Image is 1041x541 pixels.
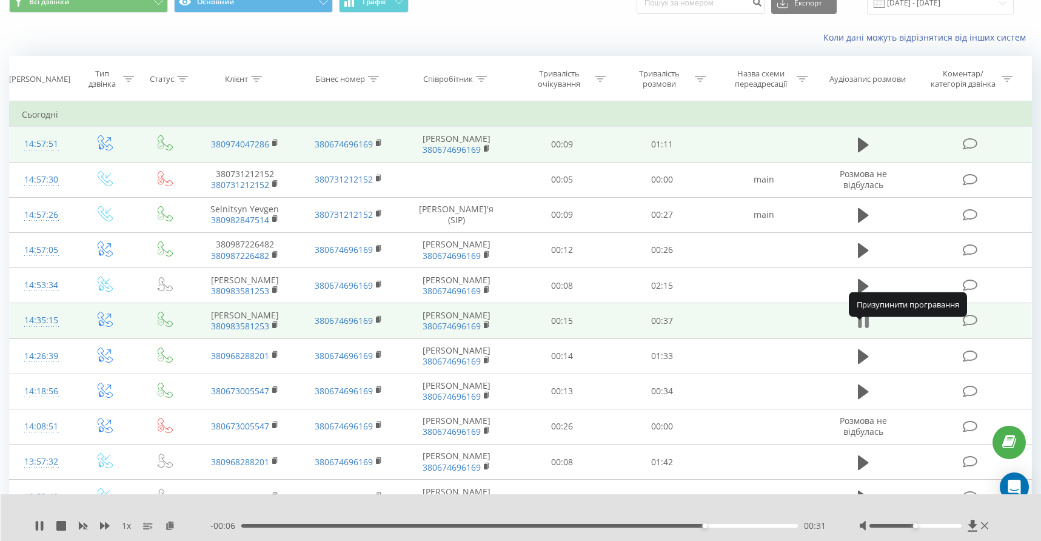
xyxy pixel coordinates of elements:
[423,320,481,332] a: 380674696169
[512,232,612,267] td: 00:12
[512,162,612,197] td: 00:05
[22,415,61,439] div: 14:08:51
[423,285,481,297] a: 380674696169
[849,292,967,317] div: Призупинити програвання
[612,480,712,515] td: 01:55
[512,303,612,338] td: 00:15
[315,350,373,361] a: 380674696169
[401,232,512,267] td: [PERSON_NAME]
[22,344,61,368] div: 14:26:39
[22,168,61,192] div: 14:57:30
[315,74,365,84] div: Бізнес номер
[913,523,918,528] div: Accessibility label
[401,338,512,374] td: [PERSON_NAME]
[612,268,712,303] td: 02:15
[423,144,481,155] a: 380674696169
[315,456,373,468] a: 380674696169
[22,274,61,297] div: 14:53:34
[211,138,269,150] a: 380974047286
[22,203,61,227] div: 14:57:26
[22,238,61,262] div: 14:57:05
[804,520,826,532] span: 00:31
[22,309,61,332] div: 14:35:15
[612,303,712,338] td: 00:37
[9,74,70,84] div: [PERSON_NAME]
[512,480,612,515] td: 00:08
[315,173,373,185] a: 380731212152
[401,303,512,338] td: [PERSON_NAME]
[840,415,887,437] span: Розмова не відбулась
[423,355,481,367] a: 380674696169
[193,162,296,197] td: 380731212152
[612,409,712,444] td: 00:00
[22,380,61,403] div: 14:18:56
[315,244,373,255] a: 380674696169
[829,74,906,84] div: Аудіозапис розмови
[423,426,481,437] a: 380674696169
[512,374,612,409] td: 00:13
[1000,472,1029,502] div: Open Intercom Messenger
[527,69,592,89] div: Тривалість очікування
[823,32,1032,43] a: Коли дані можуть відрізнятися вiд інших систем
[150,74,174,84] div: Статус
[401,374,512,409] td: [PERSON_NAME]
[401,480,512,515] td: [PERSON_NAME]
[10,102,1032,127] td: Сьогодні
[193,232,296,267] td: 380987226482
[512,268,612,303] td: 00:08
[211,214,269,226] a: 380982847514
[315,420,373,432] a: 380674696169
[423,74,473,84] div: Співробітник
[211,420,269,432] a: 380673005547
[22,485,61,509] div: 13:53:42
[315,138,373,150] a: 380674696169
[22,132,61,156] div: 14:57:51
[211,456,269,468] a: 380968288201
[401,268,512,303] td: [PERSON_NAME]
[423,462,481,473] a: 380674696169
[315,491,373,503] a: 380674696169
[423,391,481,402] a: 380674696169
[84,69,120,89] div: Тип дзвінка
[627,69,692,89] div: Тривалість розмови
[225,74,248,84] div: Клієнт
[122,520,131,532] span: 1 x
[840,168,887,190] span: Розмова не відбулась
[315,385,373,397] a: 380674696169
[612,162,712,197] td: 00:00
[211,320,269,332] a: 380983581253
[211,385,269,397] a: 380673005547
[612,232,712,267] td: 00:26
[401,409,512,444] td: [PERSON_NAME]
[512,409,612,444] td: 00:26
[211,179,269,190] a: 380731212152
[712,162,815,197] td: main
[612,445,712,480] td: 01:42
[211,250,269,261] a: 380987226482
[512,338,612,374] td: 00:14
[193,197,296,232] td: Selnitsyn Yevgen
[512,127,612,162] td: 00:09
[512,445,612,480] td: 00:08
[22,450,61,474] div: 13:57:32
[315,209,373,220] a: 380731212152
[211,285,269,297] a: 380983581253
[712,197,815,232] td: main
[193,268,296,303] td: [PERSON_NAME]
[612,197,712,232] td: 00:27
[315,315,373,326] a: 380674696169
[401,197,512,232] td: [PERSON_NAME]'я (SIP)
[211,491,269,503] a: 380974047286
[210,520,241,532] span: - 00:06
[702,523,707,528] div: Accessibility label
[612,127,712,162] td: 01:11
[401,127,512,162] td: [PERSON_NAME]
[928,69,999,89] div: Коментар/категорія дзвінка
[315,280,373,291] a: 380674696169
[512,197,612,232] td: 00:09
[401,445,512,480] td: [PERSON_NAME]
[729,69,794,89] div: Назва схеми переадресації
[612,338,712,374] td: 01:33
[423,250,481,261] a: 380674696169
[211,350,269,361] a: 380968288201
